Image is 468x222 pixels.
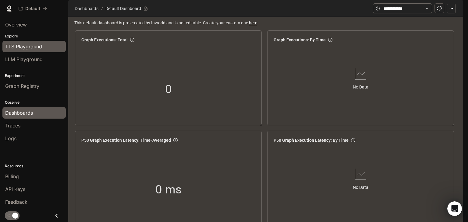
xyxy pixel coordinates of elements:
span: Dashboards [75,5,98,12]
span: This default dashboard is pre-created by Inworld and is not editable. Create your custom one . [74,19,458,26]
article: No Data [353,84,368,90]
article: No Data [353,184,368,191]
p: Default [25,6,40,11]
span: info-circle [351,138,355,142]
span: info-circle [173,138,178,142]
a: here [249,20,257,25]
span: P50 Graph Execution Latency: Time-Averaged [81,137,171,144]
button: Dashboards [73,5,100,12]
span: sync [437,6,442,11]
span: P50 Graph Execution Latency: By Time [274,137,349,144]
span: 0 [165,80,172,98]
span: Graph Executions: By Time [274,36,326,43]
span: / [101,5,103,12]
span: 0 ms [155,180,182,199]
span: info-circle [328,38,332,42]
iframe: Intercom live chat [447,201,462,216]
article: Default Dashboard [104,3,142,14]
button: All workspaces [16,2,50,15]
span: Graph Executions: Total [81,36,128,43]
span: info-circle [130,38,134,42]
